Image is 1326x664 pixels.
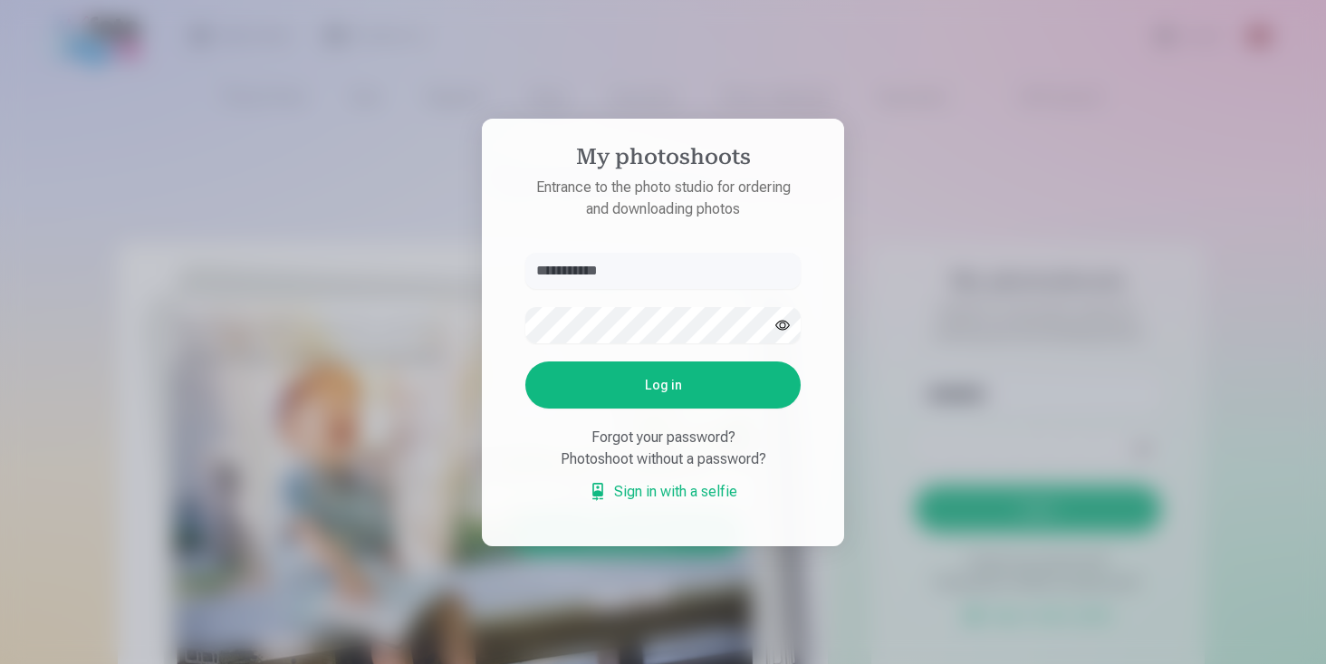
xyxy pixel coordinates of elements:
font: Photoshoot without a password? [561,450,766,467]
font: Entrance to the photo studio for ordering and downloading photos [536,178,791,217]
a: Sign in with a selfie [589,481,737,503]
font: Log in [645,378,682,392]
font: Forgot your password? [591,428,735,446]
button: Log in [525,361,801,409]
font: My photoshoots [576,148,751,169]
font: Sign in with a selfie [614,483,737,500]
